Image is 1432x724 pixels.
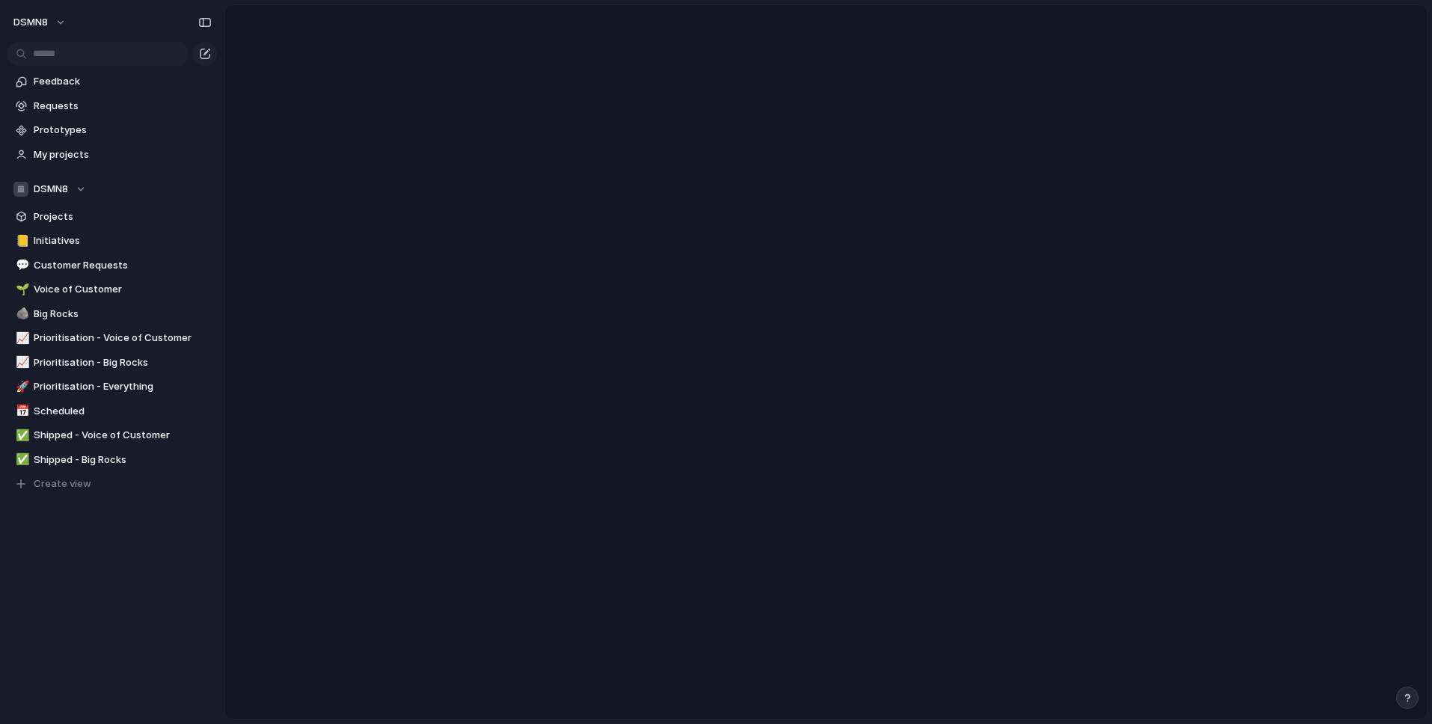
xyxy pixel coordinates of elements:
span: Prioritisation - Big Rocks [34,355,212,370]
button: 📅 [13,404,28,419]
button: DSMN8 [7,178,217,200]
button: ✅ [13,428,28,443]
a: Feedback [7,70,217,93]
button: 💬 [13,258,28,273]
span: Customer Requests [34,258,212,273]
a: ✅Shipped - Big Rocks [7,449,217,471]
div: 📈 [16,330,26,347]
div: 📅 [16,402,26,420]
a: 📈Prioritisation - Big Rocks [7,352,217,374]
span: DSMN8 [34,182,68,197]
span: DSMN8 [13,15,48,30]
span: Voice of Customer [34,282,212,297]
button: Create view [7,473,217,495]
span: Requests [34,99,212,114]
span: Prototypes [34,123,212,138]
a: 📅Scheduled [7,400,217,423]
span: Scheduled [34,404,212,419]
span: Feedback [34,74,212,89]
a: 📈Prioritisation - Voice of Customer [7,327,217,349]
span: Prioritisation - Voice of Customer [34,331,212,346]
a: Projects [7,206,217,228]
span: Initiatives [34,233,212,248]
button: DSMN8 [7,10,74,34]
div: 🪨 [16,305,26,322]
a: My projects [7,144,217,166]
div: 💬 [16,257,26,274]
span: Shipped - Big Rocks [34,452,212,467]
a: 🪨Big Rocks [7,303,217,325]
a: Requests [7,95,217,117]
button: ✅ [13,452,28,467]
a: 🌱Voice of Customer [7,278,217,301]
a: ✅Shipped - Voice of Customer [7,424,217,447]
button: 📈 [13,355,28,370]
span: Shipped - Voice of Customer [34,428,212,443]
button: 📈 [13,331,28,346]
button: 🌱 [13,282,28,297]
span: Big Rocks [34,307,212,322]
a: Prototypes [7,119,217,141]
span: Prioritisation - Everything [34,379,212,394]
div: 📈 [16,354,26,371]
button: 📒 [13,233,28,248]
button: 🪨 [13,307,28,322]
span: My projects [34,147,212,162]
span: Create view [34,476,91,491]
button: 🚀 [13,379,28,394]
div: 📒 [16,233,26,250]
span: Projects [34,209,212,224]
div: 🚀 [16,378,26,396]
div: ✅ [16,427,26,444]
div: 🌱 [16,281,26,298]
a: 🚀Prioritisation - Everything [7,375,217,398]
div: ✅ [16,451,26,468]
a: 💬Customer Requests [7,254,217,277]
a: 📒Initiatives [7,230,217,252]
